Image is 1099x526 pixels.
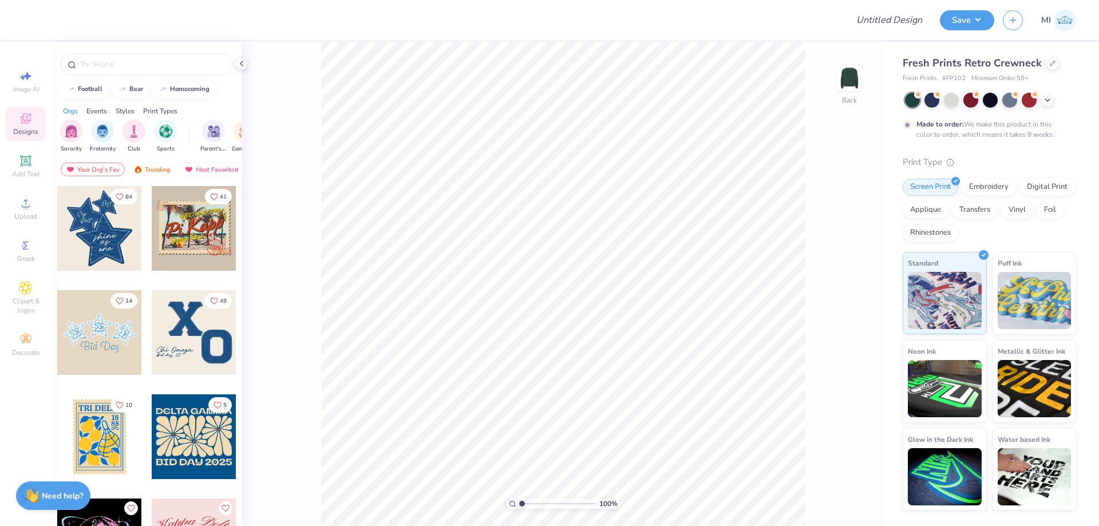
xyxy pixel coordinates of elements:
img: most_fav.gif [66,165,75,173]
span: Decorate [12,348,39,357]
button: Like [205,189,232,204]
span: Club [128,145,140,153]
span: Minimum Order: 50 + [971,74,1029,84]
div: Trending [128,163,176,176]
div: homecoming [170,86,209,92]
span: Greek [17,254,35,263]
button: filter button [60,120,82,153]
button: filter button [232,120,258,153]
div: Most Favorited [179,163,244,176]
button: Like [205,293,232,309]
span: # FP102 [942,74,966,84]
input: Try "Alpha" [79,58,226,70]
img: Glow in the Dark Ink [908,448,982,505]
div: Digital Print [1019,179,1075,196]
strong: Made to order: [916,120,964,129]
span: Sports [157,145,175,153]
button: Like [110,293,137,309]
span: 41 [220,194,227,200]
span: Clipart & logos [6,296,46,315]
div: bear [129,86,143,92]
img: Game Day Image [239,125,252,138]
button: Like [124,501,138,515]
img: Metallic & Glitter Ink [998,360,1072,417]
img: Puff Ink [998,272,1072,329]
div: filter for Club [122,120,145,153]
span: 84 [125,194,132,200]
div: football [78,86,102,92]
button: filter button [90,120,116,153]
span: Neon Ink [908,345,936,357]
button: Like [208,397,232,413]
span: Designs [13,127,38,136]
img: Mark Isaac [1054,9,1076,31]
div: Rhinestones [903,224,958,242]
button: homecoming [152,81,215,98]
div: Print Type [903,156,1076,169]
img: Sports Image [159,125,172,138]
img: trend_line.gif [159,86,168,93]
div: We make this product in this color to order, which means it takes 8 weeks. [916,119,1057,140]
a: MI [1041,9,1076,31]
img: trend_line.gif [118,86,127,93]
span: Image AI [13,85,39,94]
img: Standard [908,272,982,329]
span: Metallic & Glitter Ink [998,345,1065,357]
span: 100 % [599,499,618,509]
img: Sorority Image [65,125,78,138]
span: Game Day [232,145,258,153]
img: Fraternity Image [96,125,109,138]
img: Neon Ink [908,360,982,417]
span: Sorority [61,145,82,153]
div: Print Types [143,106,177,116]
span: Fraternity [90,145,116,153]
img: most_fav.gif [184,165,193,173]
div: filter for Parent's Weekend [200,120,227,153]
div: Styles [116,106,135,116]
div: filter for Sorority [60,120,82,153]
span: Upload [14,212,37,221]
input: Untitled Design [847,9,931,31]
button: Like [110,189,137,204]
img: Water based Ink [998,448,1072,505]
div: Orgs [63,106,78,116]
strong: Need help? [42,491,83,501]
span: 10 [125,402,132,408]
img: Back [838,66,861,89]
div: Events [86,106,107,116]
button: filter button [200,120,227,153]
div: filter for Fraternity [90,120,116,153]
span: Glow in the Dark Ink [908,433,973,445]
button: Like [219,501,232,515]
span: Standard [908,257,938,269]
div: Vinyl [1001,201,1033,219]
div: Your Org's Fav [61,163,125,176]
button: filter button [154,120,177,153]
div: filter for Sports [154,120,177,153]
button: filter button [122,120,145,153]
img: trending.gif [133,165,143,173]
div: Screen Print [903,179,958,196]
button: Like [110,397,137,413]
div: Embroidery [962,179,1016,196]
div: filter for Game Day [232,120,258,153]
span: 14 [125,298,132,304]
span: Fresh Prints Retro Crewneck [903,56,1042,70]
span: Fresh Prints [903,74,936,84]
div: Back [842,95,857,105]
span: Puff Ink [998,257,1022,269]
button: bear [112,81,148,98]
span: Parent's Weekend [200,145,227,153]
button: Save [940,10,994,30]
div: Foil [1037,201,1064,219]
span: 49 [220,298,227,304]
span: 5 [223,402,227,408]
img: trend_line.gif [66,86,76,93]
span: MI [1041,14,1051,27]
button: football [60,81,108,98]
div: Applique [903,201,948,219]
img: Parent's Weekend Image [207,125,220,138]
img: Club Image [128,125,140,138]
span: Water based Ink [998,433,1050,445]
div: Transfers [952,201,998,219]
